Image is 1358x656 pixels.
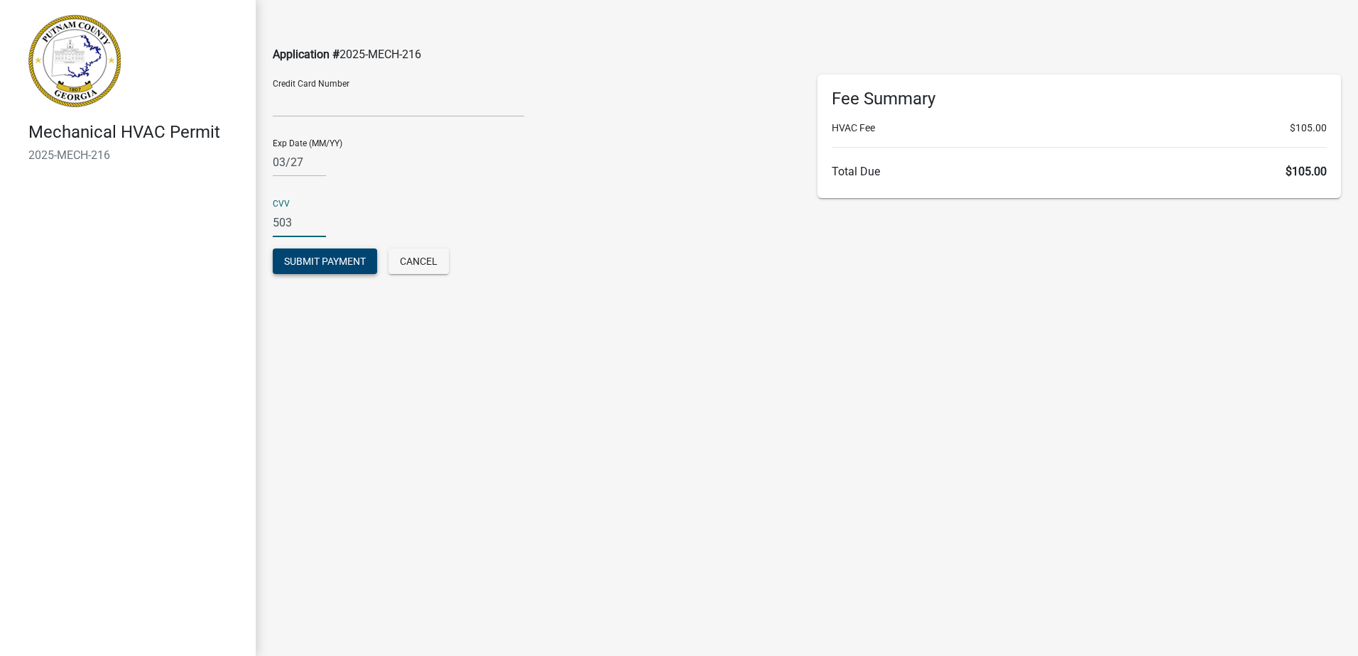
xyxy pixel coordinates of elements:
span: $105.00 [1286,165,1327,178]
label: Credit Card Number [273,80,349,88]
span: 2025-MECH-216 [339,48,421,61]
span: Cancel [400,256,438,267]
img: Putnam County, Georgia [28,15,121,107]
h6: Total Due [832,165,1327,178]
span: Submit Payment [284,256,366,267]
h6: 2025-MECH-216 [28,148,244,162]
button: Cancel [389,248,449,274]
button: Submit Payment [273,248,377,274]
li: HVAC Fee [832,121,1327,136]
h4: Mechanical HVAC Permit [28,122,244,143]
span: $105.00 [1290,121,1327,136]
h6: Fee Summary [832,89,1327,109]
span: Application # [273,48,339,61]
